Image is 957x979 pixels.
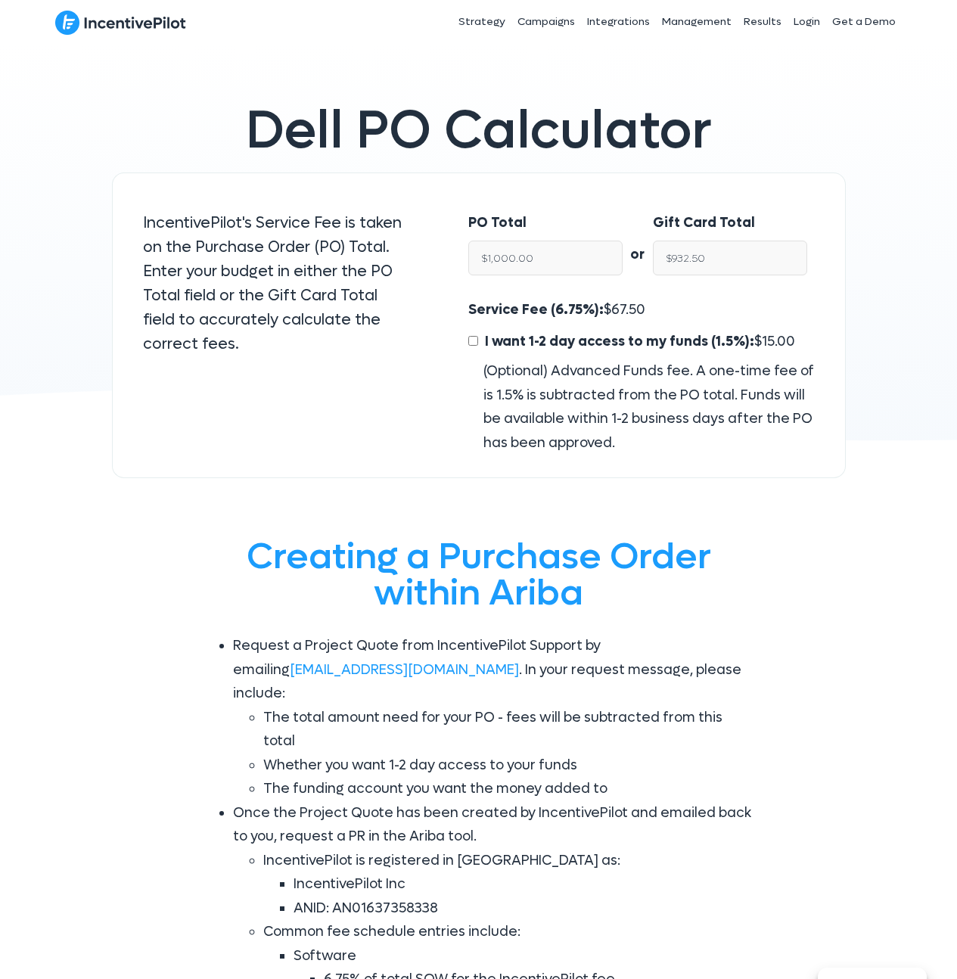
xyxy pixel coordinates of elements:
nav: Header Menu [349,3,903,41]
a: [EMAIL_ADDRESS][DOMAIN_NAME] [290,661,519,679]
a: Strategy [452,3,511,41]
span: I want 1-2 day access to my funds (1.5%): [485,333,754,350]
a: Integrations [581,3,656,41]
label: PO Total [468,211,527,235]
li: IncentivePilot is registered in [GEOGRAPHIC_DATA] as: [263,849,755,921]
label: Gift Card Total [653,211,755,235]
span: Creating a Purchase Order within Ariba [247,533,711,617]
a: Login [788,3,826,41]
a: Management [656,3,738,41]
p: IncentivePilot's Service Fee is taken on the Purchase Order (PO) Total. Enter your budget in eith... [143,211,409,356]
div: $ [468,298,814,455]
div: or [623,211,653,267]
li: Request a Project Quote from IncentivePilot Support by emailing . In your request message, please... [233,634,755,801]
span: Service Fee (6.75%): [468,301,604,319]
img: IncentivePilot [55,10,186,36]
a: Campaigns [511,3,581,41]
li: The total amount need for your PO - fees will be subtracted from this total [263,706,755,754]
a: Results [738,3,788,41]
a: Get a Demo [826,3,902,41]
span: $ [481,333,795,350]
li: The funding account you want the money added to [263,777,755,801]
li: IncentivePilot Inc [294,872,755,897]
span: 15.00 [762,333,795,350]
div: (Optional) Advanced Funds fee. A one-time fee of is 1.5% is subtracted from the PO total. Funds w... [468,359,814,455]
input: I want 1-2 day access to my funds (1.5%):$15.00 [468,336,478,346]
span: 67.50 [611,301,645,319]
li: ANID: AN01637358338 [294,897,755,921]
li: Whether you want 1-2 day access to your funds [263,754,755,778]
span: Dell PO Calculator [246,96,712,165]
